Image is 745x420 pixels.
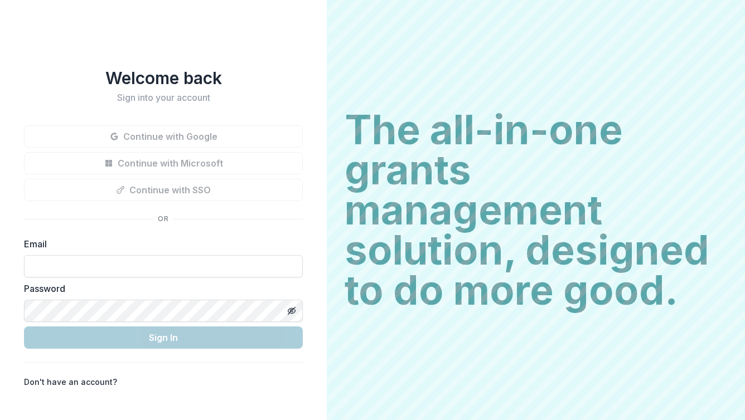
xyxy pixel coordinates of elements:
button: Toggle password visibility [283,302,301,320]
button: Continue with Microsoft [24,152,303,174]
button: Continue with Google [24,125,303,148]
h1: Welcome back [24,68,303,88]
label: Password [24,282,296,295]
button: Continue with SSO [24,179,303,201]
h2: Sign into your account [24,92,303,103]
p: Don't have an account? [24,376,117,388]
label: Email [24,237,296,251]
button: Sign In [24,326,303,349]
